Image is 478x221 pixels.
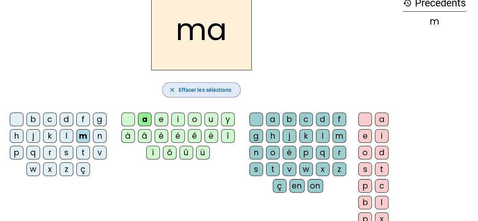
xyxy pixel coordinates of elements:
div: b [26,113,40,126]
div: z [333,162,346,176]
div: i [375,129,388,143]
div: p [10,146,23,159]
div: î [221,129,235,143]
div: o [266,146,280,159]
div: v [283,162,296,176]
div: d [375,146,388,159]
div: w [299,162,313,176]
div: on [308,179,323,193]
div: f [76,113,90,126]
div: ü [196,146,210,159]
div: b [358,196,372,209]
div: e [358,129,372,143]
div: a [375,113,388,126]
div: c [43,113,57,126]
div: ô [163,146,176,159]
mat-icon: close [169,87,175,93]
div: i [171,113,185,126]
div: â [138,129,152,143]
div: a [138,113,152,126]
div: k [299,129,313,143]
div: d [316,113,329,126]
div: f [333,113,346,126]
div: n [93,129,107,143]
div: k [43,129,57,143]
div: t [266,162,280,176]
div: u [204,113,218,126]
div: b [283,113,296,126]
div: è [155,129,168,143]
div: j [283,129,296,143]
div: v [93,146,107,159]
div: ê [188,129,201,143]
div: c [299,113,313,126]
div: ë [204,129,218,143]
span: Effacer les sélections [178,85,231,94]
div: c [375,179,388,193]
div: p [299,146,313,159]
div: q [316,146,329,159]
div: o [358,146,372,159]
div: n [249,146,263,159]
div: y [221,113,235,126]
div: m [403,17,466,26]
div: é [283,146,296,159]
div: x [316,162,329,176]
button: Effacer les sélections [162,82,240,97]
div: é [171,129,185,143]
div: m [76,129,90,143]
div: x [43,162,57,176]
div: t [76,146,90,159]
div: r [43,146,57,159]
div: w [26,162,40,176]
div: l [60,129,73,143]
div: e [155,113,168,126]
div: g [249,129,263,143]
div: s [60,146,73,159]
div: p [358,179,372,193]
div: à [121,129,135,143]
div: ç [273,179,286,193]
div: h [10,129,23,143]
div: j [26,129,40,143]
div: l [375,196,388,209]
div: l [316,129,329,143]
div: s [358,162,372,176]
div: ï [146,146,160,159]
div: m [333,129,346,143]
div: en [289,179,305,193]
div: q [26,146,40,159]
div: g [93,113,107,126]
div: h [266,129,280,143]
div: û [179,146,193,159]
div: z [60,162,73,176]
div: a [266,113,280,126]
div: o [188,113,201,126]
div: d [60,113,73,126]
div: t [375,162,388,176]
div: ç [76,162,90,176]
div: r [333,146,346,159]
div: s [249,162,263,176]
